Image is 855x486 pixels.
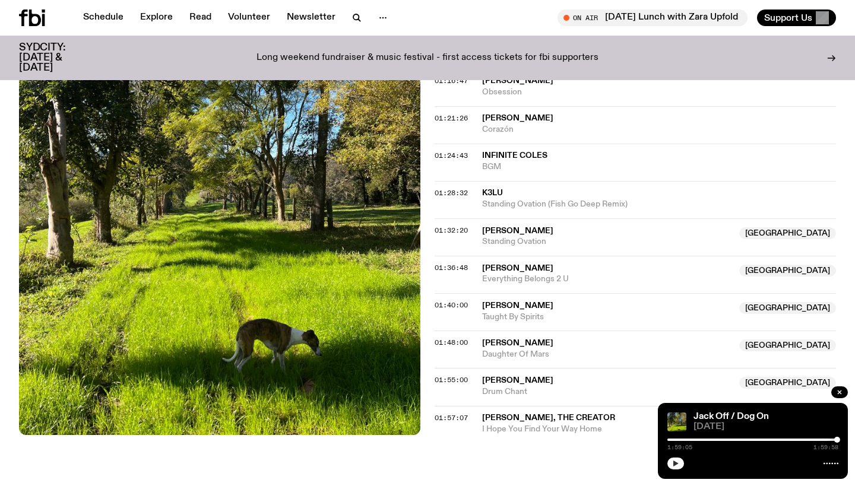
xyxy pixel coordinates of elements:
[435,377,468,383] button: 01:55:00
[482,161,836,173] span: BGM
[435,300,468,310] span: 01:40:00
[482,114,553,122] span: [PERSON_NAME]
[435,153,468,159] button: 01:24:43
[76,9,131,26] a: Schedule
[482,339,553,347] span: [PERSON_NAME]
[435,113,468,123] span: 01:21:26
[482,274,732,285] span: Everything Belongs 2 U
[435,151,468,160] span: 01:24:43
[482,124,836,135] span: Corazón
[693,412,769,421] a: Jack Off / Dog On
[256,53,598,63] p: Long weekend fundraiser & music festival - first access tickets for fbi supporters
[482,236,732,247] span: Standing Ovation
[482,349,732,360] span: Daughter Of Mars
[482,312,732,323] span: Taught By Spirits
[435,375,468,385] span: 01:55:00
[558,9,748,26] button: On Air[DATE] Lunch with Zara Upfold
[739,265,836,277] span: [GEOGRAPHIC_DATA]
[739,302,836,314] span: [GEOGRAPHIC_DATA]
[435,302,468,309] button: 01:40:00
[482,87,836,98] span: Obsession
[482,414,615,422] span: [PERSON_NAME], The Creator
[739,377,836,389] span: [GEOGRAPHIC_DATA]
[739,227,836,239] span: [GEOGRAPHIC_DATA]
[482,264,553,272] span: [PERSON_NAME]
[764,12,812,23] span: Support Us
[482,386,732,398] span: Drum Chant
[482,151,547,160] span: Infinite Coles
[435,263,468,272] span: 01:36:48
[482,77,553,85] span: [PERSON_NAME]
[482,199,836,210] span: Standing Ovation (Fish Go Deep Remix)
[435,339,468,346] button: 01:48:00
[435,76,468,85] span: 01:16:47
[19,43,95,73] h3: SYDCITY: [DATE] & [DATE]
[482,189,503,197] span: K3lu
[435,338,468,347] span: 01:48:00
[813,444,838,450] span: 1:59:58
[482,376,553,385] span: [PERSON_NAME]
[435,413,468,423] span: 01:57:07
[482,424,836,435] span: I Hope You Find Your Way Home
[435,227,468,234] button: 01:32:20
[182,9,218,26] a: Read
[435,78,468,84] button: 01:16:47
[133,9,180,26] a: Explore
[435,188,468,198] span: 01:28:32
[693,423,838,431] span: [DATE]
[435,115,468,122] button: 01:21:26
[280,9,343,26] a: Newsletter
[482,227,553,235] span: [PERSON_NAME]
[667,444,692,450] span: 1:59:05
[221,9,277,26] a: Volunteer
[435,225,468,235] span: 01:32:20
[739,339,836,351] span: [GEOGRAPHIC_DATA]
[435,265,468,271] button: 01:36:48
[757,9,836,26] button: Support Us
[482,301,553,310] span: [PERSON_NAME]
[435,415,468,421] button: 01:57:07
[435,190,468,196] button: 01:28:32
